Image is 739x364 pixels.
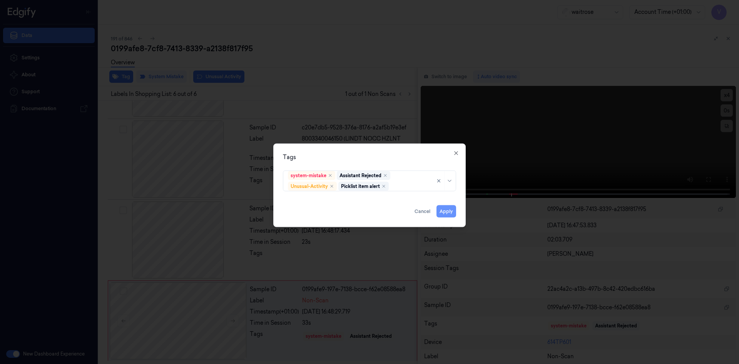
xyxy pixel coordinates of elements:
div: Picklist item alert [341,183,380,190]
button: Apply [436,205,456,217]
div: Unusual-Activity [291,183,328,190]
div: Tags [283,153,456,161]
div: Assistant Rejected [339,172,381,179]
div: Remove ,system-mistake [328,173,333,178]
button: Cancel [411,205,433,217]
div: Remove ,Unusual-Activity [329,184,334,188]
div: Remove ,Picklist item alert [381,184,386,188]
div: system-mistake [291,172,326,179]
div: Remove ,Assistant Rejected [383,173,388,178]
